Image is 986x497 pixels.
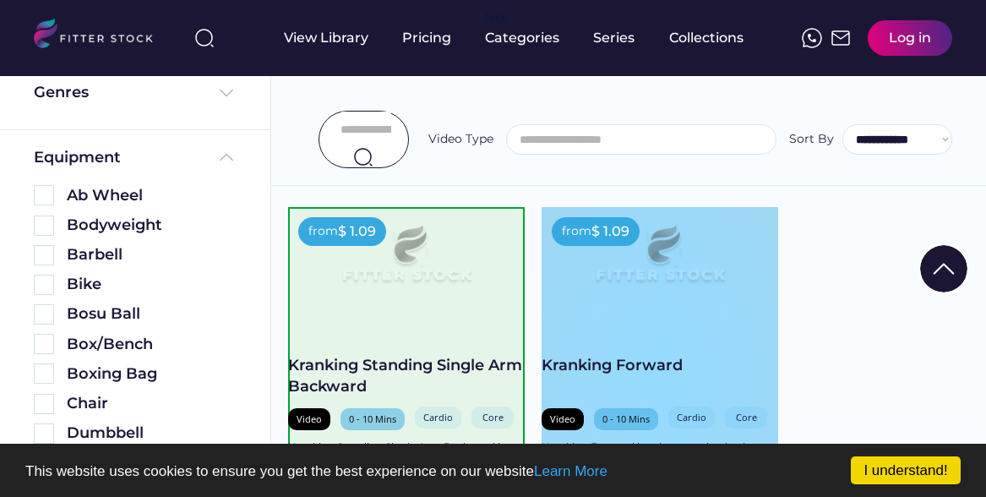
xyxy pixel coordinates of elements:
div: Boxing Bag [67,363,237,385]
div: Ab Wheel [67,185,237,206]
div: 0 - 10 Mins [602,412,650,425]
img: Rectangle%205126.svg [34,185,54,205]
img: Frame%2079%20%281%29.svg [312,207,501,314]
div: Video Type [428,131,493,148]
img: Rectangle%205126.svg [34,363,54,384]
img: Frame%20%284%29.svg [216,83,237,103]
div: from [562,223,591,240]
div: Series [593,29,635,47]
a: I understand! [851,456,961,484]
img: Group%201000002322%20%281%29.svg [920,245,967,292]
img: LOGO.svg [34,19,167,53]
div: Chair [67,393,237,414]
div: Categories [485,29,559,47]
div: Video [297,412,322,425]
img: meteor-icons_whatsapp%20%281%29.svg [802,28,822,48]
p: This website uses cookies to ensure you get the best experience on our website [25,464,961,478]
div: Video [550,412,575,425]
div: Genres [34,82,89,103]
div: Cardio [677,411,706,423]
div: Collections [669,29,744,47]
div: 0 - 10 Mins [349,412,396,425]
div: Core [733,411,759,423]
img: Frame%2079%20%281%29.svg [565,207,754,314]
div: Kranking Standing Single Arm Backward is performed while standing, rotating one arm... [288,440,525,469]
div: Bosu Ball [67,303,237,325]
div: Log in [889,29,931,47]
div: Kranking Standing Single Arm Backward [288,355,525,397]
img: Rectangle%205126.svg [34,394,54,414]
div: Dumbbell [67,423,237,444]
div: from [308,223,338,240]
a: Learn More [534,463,607,479]
div: Box/Bench [67,334,237,355]
img: Frame%20%285%29.svg [216,147,237,167]
div: Kranking Forward [542,355,778,376]
div: Barbell [67,244,237,265]
div: Bike [67,274,237,295]
img: Frame%2051.svg [831,28,851,48]
img: Rectangle%205126.svg [34,216,54,236]
div: Equipment [34,147,121,168]
img: Rectangle%205126.svg [34,304,54,325]
div: Pricing [402,29,451,47]
div: $ 1.09 [338,222,376,241]
img: Rectangle%205126.svg [34,423,54,444]
div: fvck [485,8,507,25]
img: search-normal.svg [353,147,373,167]
div: Bodyweight [67,215,237,236]
div: Kranking Forward involves rotating both arms forward on a Krankcycle, targeting the... [542,440,778,469]
img: Rectangle%205126.svg [34,245,54,265]
div: Cardio [423,411,453,423]
div: Sort By [789,131,834,148]
img: Rectangle%205126.svg [34,334,54,354]
div: $ 1.09 [591,222,629,241]
div: View Library [284,29,368,47]
img: Rectangle%205126.svg [34,275,54,295]
img: search-normal%203.svg [194,28,215,48]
